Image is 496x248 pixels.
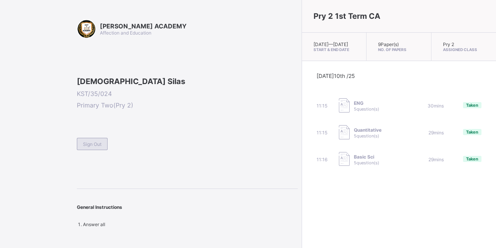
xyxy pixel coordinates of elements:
[317,103,327,109] span: 11:15
[466,103,478,108] span: Taken
[317,157,327,162] span: 11:16
[466,156,478,162] span: Taken
[466,129,478,135] span: Taken
[353,127,381,133] span: Quantitative
[83,222,105,227] span: Answer all
[100,22,187,30] span: [PERSON_NAME] ACADEMY
[77,77,298,86] span: [DEMOGRAPHIC_DATA] Silas
[83,141,101,147] span: Sign Out
[353,100,379,106] span: ENG
[314,12,380,21] span: Pry 2 1st Term CA
[353,133,379,139] span: 5 question(s)
[339,125,350,139] img: take_paper.cd97e1aca70de81545fe8e300f84619e.svg
[353,154,379,160] span: Basic Sci
[314,47,355,52] span: Start & End Date
[77,101,298,109] span: Primary Two ( Pry 2 )
[428,103,444,109] span: 30 mins
[100,30,151,36] span: Affection and Education
[428,157,444,162] span: 29 mins
[317,130,327,136] span: 11:15
[317,73,355,79] span: [DATE] 10th /25
[378,41,399,47] span: 9 Paper(s)
[314,41,348,47] span: [DATE] — [DATE]
[353,106,379,112] span: 5 question(s)
[443,41,454,47] span: Pry 2
[77,204,122,210] span: General Instructions
[339,152,350,166] img: take_paper.cd97e1aca70de81545fe8e300f84619e.svg
[339,98,350,112] img: take_paper.cd97e1aca70de81545fe8e300f84619e.svg
[353,160,379,165] span: 5 question(s)
[77,90,298,98] span: KST/35/024
[428,130,444,136] span: 29 mins
[378,47,419,52] span: No. of Papers
[443,47,484,52] span: Assigned Class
